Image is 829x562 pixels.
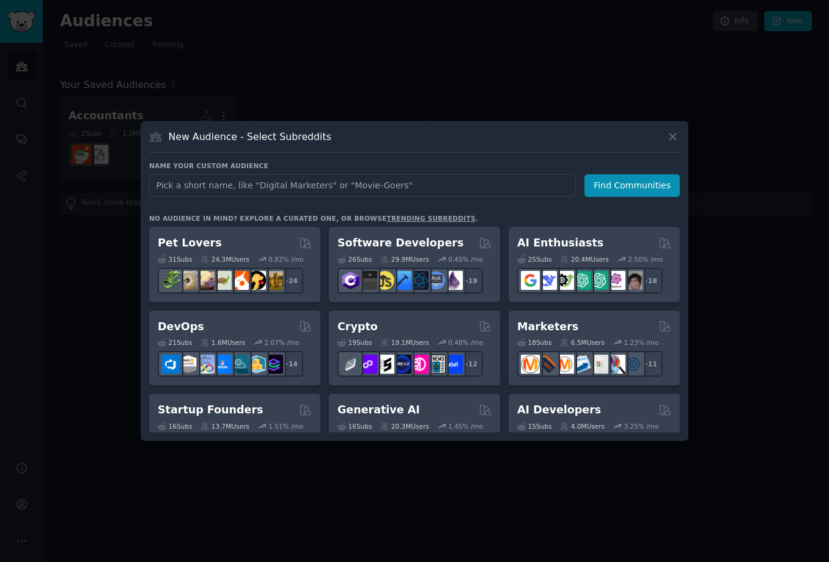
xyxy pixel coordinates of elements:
img: content_marketing [521,355,540,374]
div: + 18 [637,268,663,294]
img: OnlineMarketing [624,355,643,374]
div: 20.3M Users [380,422,429,431]
img: csharp [341,271,360,290]
img: herpetology [161,271,180,290]
img: AWS_Certified_Experts [179,355,197,374]
img: AskMarketing [555,355,574,374]
h3: Name your custom audience [149,161,680,170]
img: leopardgeckos [196,271,215,290]
h2: Generative AI [337,402,420,418]
div: 21 Sub s [158,338,192,347]
img: elixir [444,271,463,290]
div: 15 Sub s [517,422,551,431]
img: azuredevops [161,355,180,374]
img: dogbreed [264,271,283,290]
div: 16 Sub s [337,422,372,431]
div: 20.4M Users [560,255,608,264]
img: GoogleGeminiAI [521,271,540,290]
img: AItoolsCatalog [555,271,574,290]
div: 16 Sub s [158,422,192,431]
div: 19 Sub s [337,338,372,347]
img: PlatformEngineers [264,355,283,374]
img: ethfinance [341,355,360,374]
img: ArtificalIntelligence [624,271,643,290]
div: 0.82 % /mo [268,255,303,264]
div: 0.45 % /mo [448,255,483,264]
img: reactnative [410,271,429,290]
img: chatgpt_prompts_ [589,271,608,290]
img: software [358,271,377,290]
img: googleads [589,355,608,374]
h2: DevOps [158,319,204,335]
img: DeepSeek [538,271,557,290]
div: 29.9M Users [380,255,429,264]
div: 19.1M Users [380,338,429,347]
img: chatgpt_promptDesign [572,271,591,290]
img: Emailmarketing [572,355,591,374]
img: turtle [213,271,232,290]
img: Docker_DevOps [196,355,215,374]
h2: AI Developers [517,402,601,418]
div: 1.51 % /mo [268,422,303,431]
div: 0.48 % /mo [448,338,483,347]
img: ballpython [179,271,197,290]
a: trending subreddits [386,215,475,222]
div: 24.3M Users [201,255,249,264]
div: 1.23 % /mo [624,338,659,347]
h2: Software Developers [337,235,463,251]
div: 18 Sub s [517,338,551,347]
img: ethstaker [375,355,394,374]
img: aws_cdk [247,355,266,374]
h2: Startup Founders [158,402,263,418]
img: AskComputerScience [427,271,446,290]
h2: Pet Lovers [158,235,222,251]
input: Pick a short name, like "Digital Marketers" or "Movie-Goers" [149,174,576,197]
div: 26 Sub s [337,255,372,264]
div: 2.50 % /mo [628,255,663,264]
img: cockatiel [230,271,249,290]
div: 6.5M Users [560,338,605,347]
div: No audience in mind? Explore a curated one, or browse . [149,214,478,223]
div: 31 Sub s [158,255,192,264]
h2: Crypto [337,319,378,335]
img: web3 [392,355,411,374]
h3: New Audience - Select Subreddits [169,130,331,143]
img: CryptoNews [427,355,446,374]
img: learnjavascript [375,271,394,290]
img: DevOpsLinks [213,355,232,374]
div: 2.07 % /mo [265,338,300,347]
img: platformengineering [230,355,249,374]
div: 4.0M Users [560,422,605,431]
div: + 12 [457,351,483,377]
button: Find Communities [584,174,680,197]
div: + 11 [637,351,663,377]
div: + 19 [457,268,483,294]
img: OpenAIDev [606,271,625,290]
img: 0xPolygon [358,355,377,374]
img: defi_ [444,355,463,374]
img: bigseo [538,355,557,374]
h2: Marketers [517,319,578,335]
div: 1.6M Users [201,338,245,347]
img: defiblockchain [410,355,429,374]
h2: AI Enthusiasts [517,235,603,251]
div: 3.25 % /mo [624,422,659,431]
div: 25 Sub s [517,255,551,264]
div: + 14 [278,351,303,377]
img: iOSProgramming [392,271,411,290]
div: 13.7M Users [201,422,249,431]
img: MarketingResearch [606,355,625,374]
img: PetAdvice [247,271,266,290]
div: + 24 [278,268,303,294]
div: 1.45 % /mo [448,422,483,431]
